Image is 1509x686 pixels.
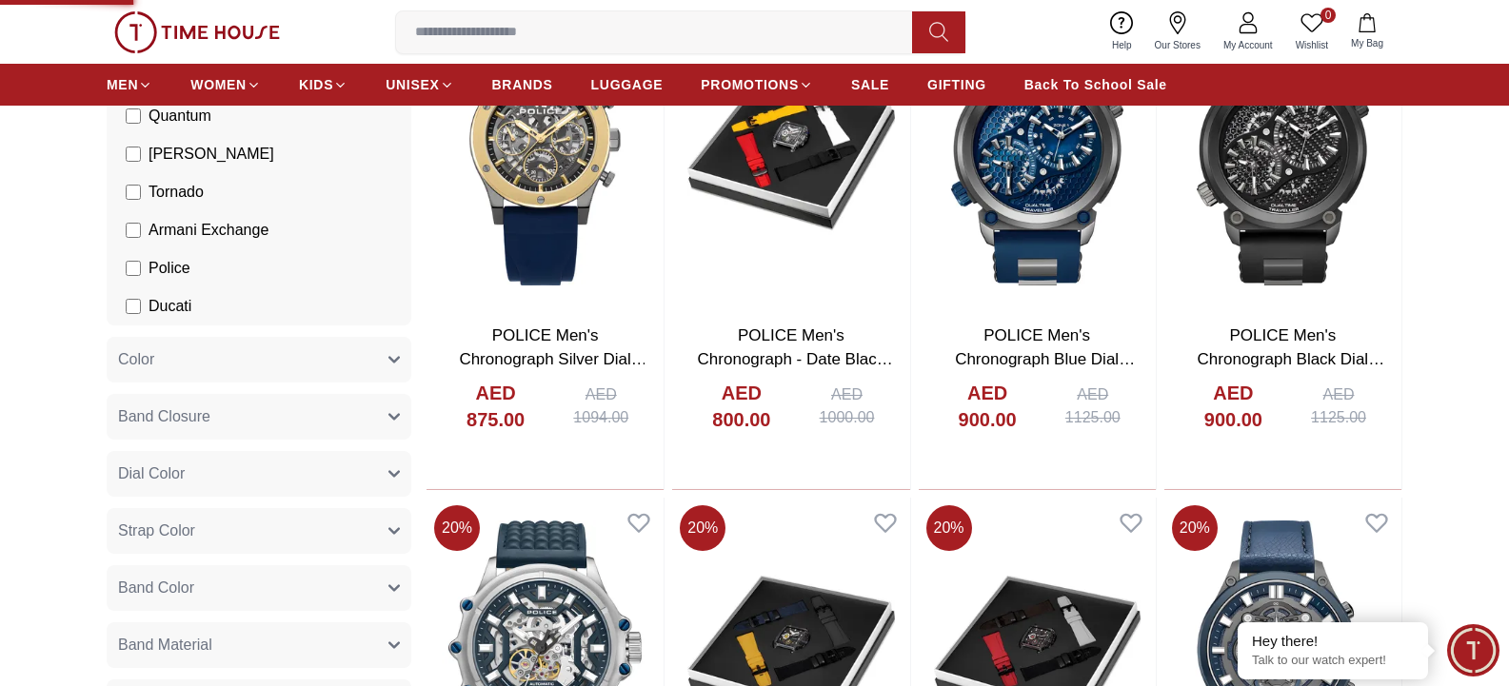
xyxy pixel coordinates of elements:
span: Color [118,348,154,371]
input: [PERSON_NAME] [126,147,141,162]
span: Band Color [118,577,194,599]
input: Quantum [126,108,141,124]
a: MEN [107,68,152,102]
a: LUGGAGE [591,68,664,102]
span: Our Stores [1147,38,1208,52]
a: POLICE Men's Chronograph Black Dial Watch - PEWGM0071802 [1190,326,1384,393]
a: KIDS [299,68,347,102]
button: Color [107,337,411,382]
span: Help [1104,38,1140,52]
span: WOMEN [190,75,247,94]
div: Hey there! [1252,632,1414,651]
div: AED 1000.00 [804,383,891,429]
span: 20 % [926,505,972,551]
span: Back To School Sale [1024,75,1167,94]
span: Ducati [149,295,191,318]
span: 20 % [680,505,725,551]
button: Band Closure [107,394,411,440]
button: Dial Color [107,451,411,497]
a: GIFTING [927,68,986,102]
span: MEN [107,75,138,94]
button: Band Material [107,622,411,668]
span: SALE [851,75,889,94]
div: AED 1125.00 [1049,383,1137,429]
a: POLICE Men's Chronograph Silver Dial Watch - PEWJQ0006406 [455,326,647,393]
button: Band Color [107,565,411,611]
span: My Bag [1343,36,1391,50]
span: My Account [1216,38,1281,52]
span: LUGGAGE [591,75,664,94]
div: AED 1094.00 [557,383,645,429]
a: SALE [851,68,889,102]
p: Talk to our watch expert! [1252,653,1414,669]
input: Armani Exchange [126,223,141,238]
a: POLICE Men's Chronograph Blue Dial Watch - PEWGM0071803 [944,326,1135,393]
span: Dial Color [118,462,185,485]
h4: AED 875.00 [446,380,546,433]
a: Back To School Sale [1024,68,1167,102]
button: My Bag [1340,10,1395,54]
span: UNISEX [386,75,439,94]
span: Police [149,257,190,280]
span: BRANDS [492,75,553,94]
span: Quantum [149,105,211,127]
span: 0 [1320,8,1336,23]
a: BRANDS [492,68,553,102]
h4: AED 900.00 [1183,380,1283,433]
div: AED 1125.00 [1295,383,1382,429]
a: UNISEX [386,68,453,102]
input: Tornado [126,185,141,200]
a: 0Wishlist [1284,8,1340,56]
span: Tornado [149,181,204,204]
span: Wishlist [1288,38,1336,52]
span: Armani Exchange [149,219,268,242]
a: Our Stores [1143,8,1212,56]
a: Help [1101,8,1143,56]
input: Ducati [126,299,141,314]
h4: AED 900.00 [938,380,1038,433]
h4: AED 800.00 [691,380,791,433]
img: ... [114,11,280,53]
span: PROMOTIONS [701,75,799,94]
div: Chat Widget [1447,624,1499,676]
span: 20 % [434,505,480,551]
a: POLICE Men's Chronograph - Date Black Dial Watch - PEWGO0052402-SET [698,326,893,418]
span: Strap Color [118,519,195,542]
span: GIFTING [927,75,986,94]
input: Police [126,261,141,276]
span: 20 % [1172,505,1218,551]
span: Band Material [118,634,212,657]
span: [PERSON_NAME] [149,143,274,166]
span: Band Closure [118,405,210,428]
a: WOMEN [190,68,261,102]
a: PROMOTIONS [701,68,813,102]
button: Strap Color [107,508,411,554]
span: KIDS [299,75,333,94]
